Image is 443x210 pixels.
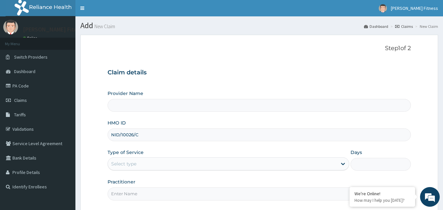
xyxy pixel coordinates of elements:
[108,179,135,185] label: Practitioner
[3,140,125,163] textarea: Type your message and hit 'Enter'
[391,5,438,11] span: [PERSON_NAME] Fitness
[108,90,143,97] label: Provider Name
[108,69,411,76] h3: Claim details
[108,149,144,156] label: Type of Service
[23,36,39,40] a: Online
[354,198,410,203] p: How may I help you today?
[14,97,27,103] span: Claims
[93,24,115,29] small: New Claim
[14,54,48,60] span: Switch Providers
[3,20,18,34] img: User Image
[108,3,123,19] div: Minimize live chat window
[111,161,136,167] div: Select type
[108,187,411,200] input: Enter Name
[413,24,438,29] li: New Claim
[80,21,438,30] h1: Add
[108,45,411,52] p: Step 1 of 2
[364,24,388,29] a: Dashboard
[14,112,26,118] span: Tariffs
[12,33,27,49] img: d_794563401_company_1708531726252_794563401
[14,68,35,74] span: Dashboard
[395,24,413,29] a: Claims
[351,149,362,156] label: Days
[354,191,410,197] div: We're Online!
[23,27,86,32] p: [PERSON_NAME] Fitness
[108,128,411,141] input: Enter HMO ID
[379,4,387,12] img: User Image
[34,37,110,45] div: Chat with us now
[38,63,91,129] span: We're online!
[108,120,126,126] label: HMO ID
